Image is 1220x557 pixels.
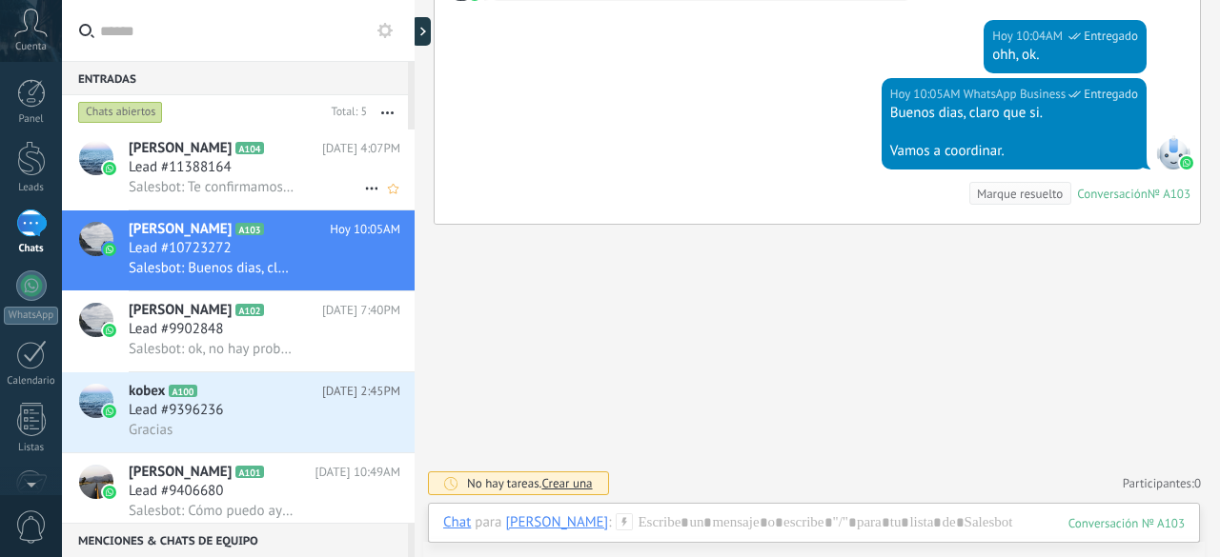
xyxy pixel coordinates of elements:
[992,46,1138,65] div: ohh, ok.
[1123,475,1201,491] a: Participantes:0
[1148,186,1190,202] div: № A103
[129,382,165,401] span: kobex
[315,463,400,482] span: [DATE] 10:49AM
[169,385,196,397] span: A100
[129,463,232,482] span: [PERSON_NAME]
[129,158,232,177] span: Lead #11388164
[62,523,408,557] div: Menciones & Chats de equipo
[1077,186,1148,202] div: Conversación
[129,320,223,339] span: Lead #9902848
[992,27,1066,46] div: Hoy 10:04AM
[235,142,263,154] span: A104
[129,301,232,320] span: [PERSON_NAME]
[129,259,295,277] span: Salesbot: Buenos dias, claro que si. Vamos a coordinar.
[322,301,400,320] span: [DATE] 7:40PM
[129,502,295,520] span: Salesbot: Cómo puedo ayudarte ?
[890,104,1138,123] div: Buenos dias, claro que si.
[977,185,1063,203] div: Marque resuelto
[608,513,611,532] span: :
[475,513,501,532] span: para
[964,85,1067,104] span: WhatsApp Business
[4,243,59,255] div: Chats
[1156,135,1190,169] span: WhatsApp Business
[129,482,223,501] span: Lead #9406680
[1068,515,1185,531] div: 103
[103,243,116,256] img: icon
[15,41,47,53] span: Cuenta
[467,475,593,491] div: No hay tareas.
[1084,85,1138,104] span: Entregado
[129,421,173,439] span: Gracias
[505,513,608,530] div: Cesar Davila
[129,139,232,158] span: [PERSON_NAME]
[103,324,116,337] img: icon
[62,372,415,452] a: avatariconkobexA100[DATE] 2:45PMLead #9396236Gracias
[367,95,408,129] button: Más
[62,129,415,209] a: avataricon[PERSON_NAME]A104[DATE] 4:07PMLead #11388164Salesbot: Te confirmamos también que la Tig...
[4,182,59,194] div: Leads
[890,85,964,104] div: Hoy 10:05AM
[235,223,263,235] span: A103
[235,466,263,478] span: A101
[129,401,223,420] span: Lead #9396236
[129,239,232,258] span: Lead #10723272
[129,178,295,196] span: Salesbot: Te confirmamos también que la Tiguan si tiene mas volumen que la Nissan Rouge para capa...
[235,304,263,316] span: A102
[4,375,59,388] div: Calendario
[78,101,163,124] div: Chats abiertos
[330,220,400,239] span: Hoy 10:05AM
[103,405,116,418] img: icon
[322,139,400,158] span: [DATE] 4:07PM
[412,17,431,46] div: Mostrar
[1194,475,1201,491] span: 0
[129,220,232,239] span: [PERSON_NAME]
[541,475,592,491] span: Crear una
[62,291,415,371] a: avataricon[PERSON_NAME]A102[DATE] 7:40PMLead #9902848Salesbot: ok, no hay problema! cuentas con n...
[324,103,367,122] div: Total: 5
[4,113,59,126] div: Panel
[62,210,415,290] a: avataricon[PERSON_NAME]A103Hoy 10:05AMLead #10723272Salesbot: Buenos dias, claro que si. Vamos a ...
[62,453,415,533] a: avataricon[PERSON_NAME]A101[DATE] 10:49AMLead #9406680Salesbot: Cómo puedo ayudarte ?
[4,307,58,325] div: WhatsApp
[1084,27,1138,46] span: Entregado
[103,486,116,499] img: icon
[129,340,295,358] span: Salesbot: ok, no hay problema! cuentas con nosotros para lo que necesites.
[1180,156,1193,169] img: waba.svg
[322,382,400,401] span: [DATE] 2:45PM
[890,142,1138,161] div: Vamos a coordinar.
[62,61,408,95] div: Entradas
[4,442,59,454] div: Listas
[103,162,116,175] img: icon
